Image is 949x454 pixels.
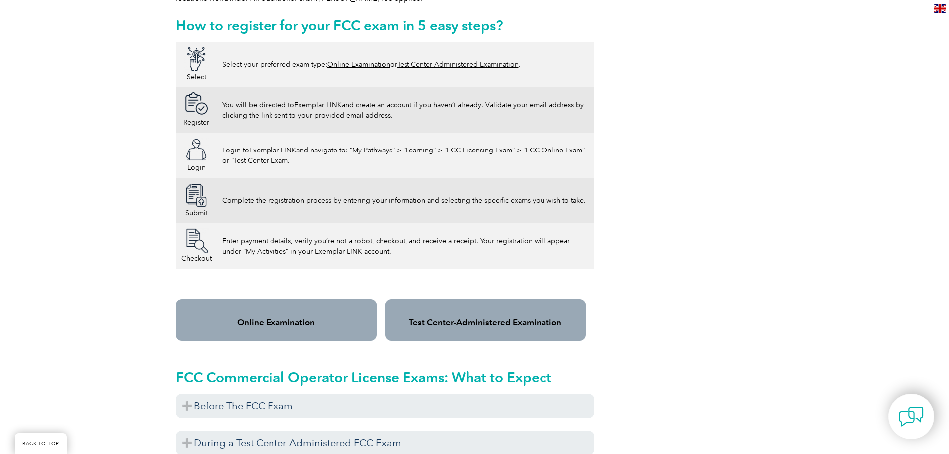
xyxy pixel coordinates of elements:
[217,133,594,178] td: Login to and navigate to: “My Pathways” > “Learning” > “FCC Licensing Exam” > “FCC Online Exam” o...
[176,42,217,87] td: Select
[15,433,67,454] a: BACK TO TOP
[899,404,924,429] img: contact-chat.png
[294,101,342,109] a: Exemplar LINK
[217,42,594,87] td: Select your preferred exam type: or .
[176,369,594,385] h2: FCC Commercial Operator License Exams: What to Expect
[237,317,315,327] a: Online Examination
[934,4,946,13] img: en
[176,87,217,133] td: Register
[397,60,519,69] a: Test Center-Administered Examination
[176,17,594,33] h2: How to register for your FCC exam in 5 easy steps?
[409,317,561,327] a: Test Center-Administered Examination
[217,87,594,133] td: You will be directed to and create an account if you haven’t already. Validate your email address...
[327,60,390,69] a: Online Examination
[217,178,594,223] td: Complete the registration process by entering your information and selecting the specific exams y...
[176,178,217,223] td: Submit
[176,394,594,418] h3: Before The FCC Exam
[217,223,594,269] td: Enter payment details, verify you’re not a robot, checkout, and receive a receipt. Your registrat...
[176,133,217,178] td: Login
[176,223,217,269] td: Checkout
[249,146,296,154] a: Exemplar LINK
